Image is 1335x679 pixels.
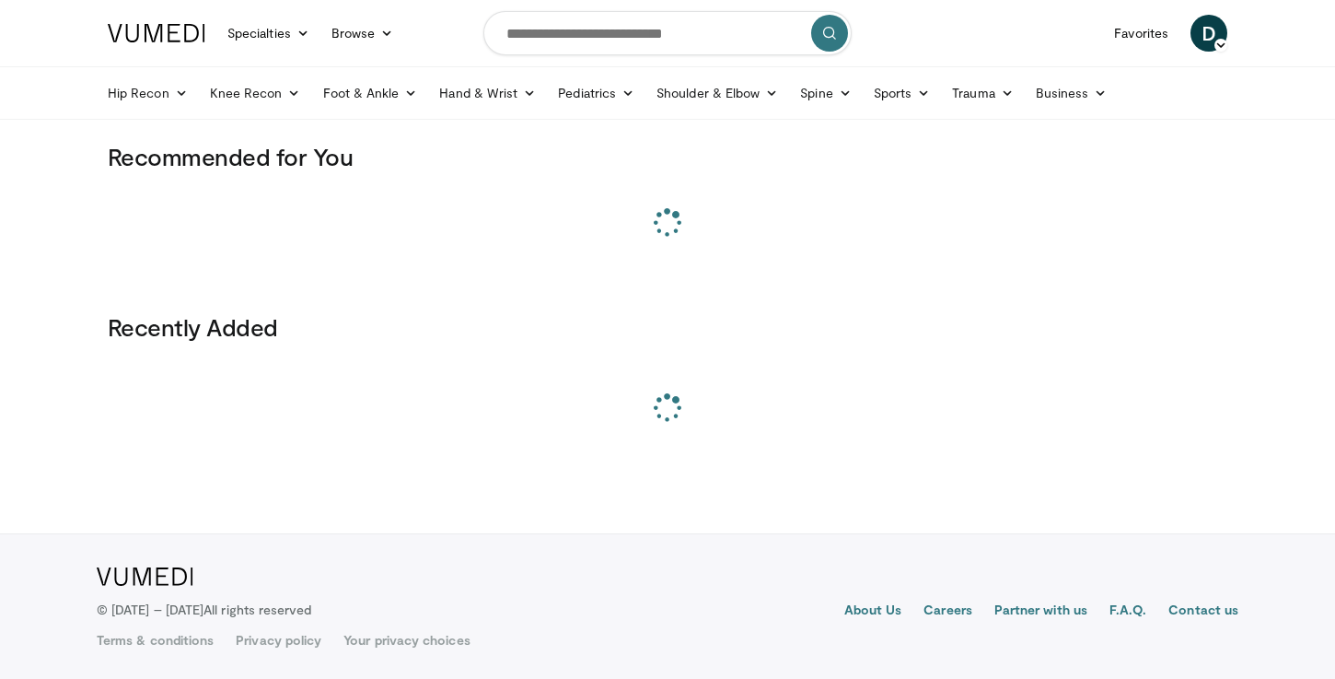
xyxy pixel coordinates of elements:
[645,75,789,111] a: Shoulder & Elbow
[428,75,547,111] a: Hand & Wrist
[1190,15,1227,52] a: D
[108,24,205,42] img: VuMedi Logo
[203,602,311,617] span: All rights reserved
[343,631,470,650] a: Your privacy choices
[199,75,312,111] a: Knee Recon
[312,75,429,111] a: Foot & Ankle
[97,568,193,586] img: VuMedi Logo
[844,601,902,623] a: About Us
[863,75,942,111] a: Sports
[1103,15,1179,52] a: Favorites
[1109,601,1146,623] a: F.A.Q.
[547,75,645,111] a: Pediatrics
[1168,601,1238,623] a: Contact us
[789,75,862,111] a: Spine
[97,601,312,619] p: © [DATE] – [DATE]
[483,11,852,55] input: Search topics, interventions
[97,631,214,650] a: Terms & conditions
[1025,75,1119,111] a: Business
[108,312,1227,342] h3: Recently Added
[994,601,1087,623] a: Partner with us
[108,142,1227,171] h3: Recommended for You
[236,631,321,650] a: Privacy policy
[216,15,320,52] a: Specialties
[923,601,972,623] a: Careers
[97,75,199,111] a: Hip Recon
[320,15,405,52] a: Browse
[941,75,1025,111] a: Trauma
